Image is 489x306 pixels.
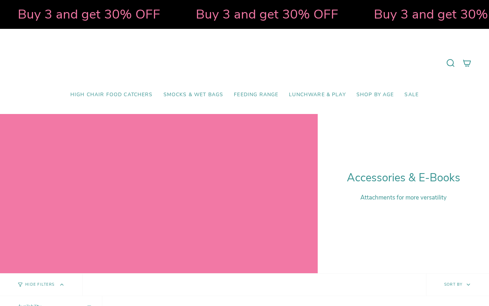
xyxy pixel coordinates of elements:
a: High Chair Food Catchers [65,87,158,103]
span: Sort by [444,282,463,287]
h1: Accessories & E-Books [347,171,460,185]
strong: Buy 3 and get 30% OFF [18,5,160,23]
span: Lunchware & Play [289,92,345,98]
p: Attachments for more versatility [347,193,460,202]
a: Shop by Age [351,87,399,103]
span: Smocks & Wet Bags [163,92,224,98]
a: Smocks & Wet Bags [158,87,229,103]
strong: Buy 3 and get 30% OFF [196,5,338,23]
a: Lunchware & Play [284,87,351,103]
span: High Chair Food Catchers [70,92,153,98]
span: Feeding Range [234,92,278,98]
span: Shop by Age [356,92,394,98]
a: Feeding Range [229,87,284,103]
button: Sort by [426,274,489,296]
a: Mumma’s Little Helpers [183,40,306,87]
span: Hide Filters [25,283,54,287]
a: SALE [399,87,424,103]
span: SALE [404,92,419,98]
